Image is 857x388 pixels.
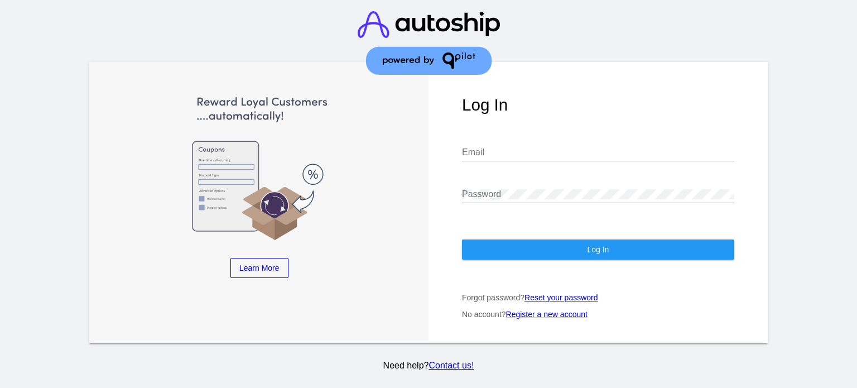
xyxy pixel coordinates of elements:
input: Email [462,147,734,157]
p: Need help? [88,361,770,371]
a: Contact us! [428,361,474,370]
p: No account? [462,310,734,319]
a: Learn More [230,258,288,278]
a: Register a new account [506,310,588,319]
a: Reset your password [524,293,598,302]
p: Forgot password? [462,293,734,302]
img: Apply Coupons Automatically to Scheduled Orders with QPilot [123,95,396,241]
span: Log In [587,245,609,254]
span: Learn More [239,264,280,272]
h1: Log In [462,95,734,114]
button: Log In [462,239,734,260]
